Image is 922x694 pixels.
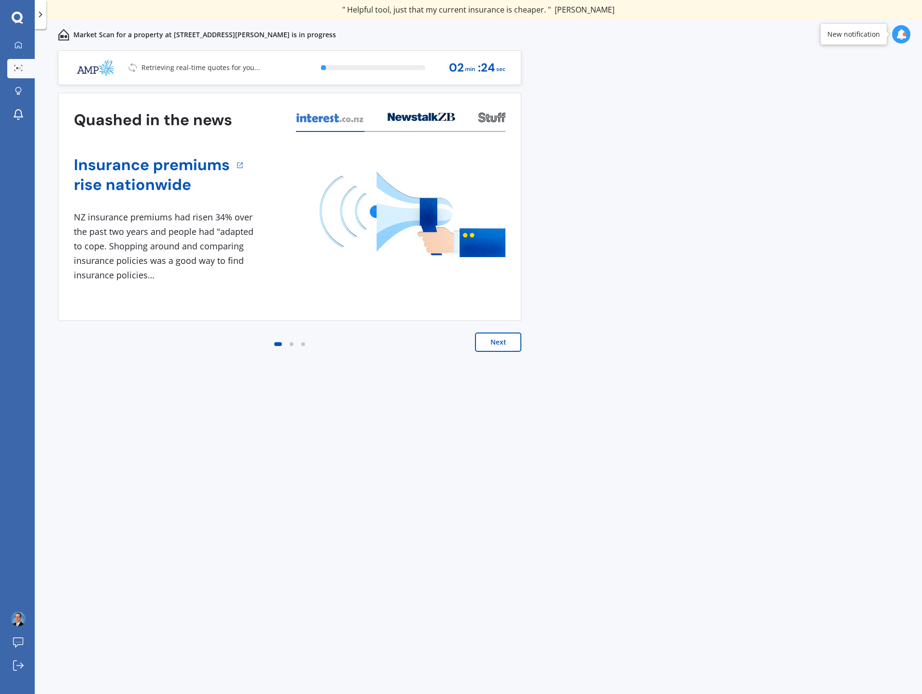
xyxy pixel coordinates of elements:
a: Insurance premiums [74,155,230,175]
p: Retrieving real-time quotes for you... [141,63,260,72]
div: New notification [827,29,880,39]
span: : 24 [478,61,495,74]
span: 02 [449,61,464,74]
button: Next [475,333,521,352]
img: home-and-contents.b802091223b8502ef2dd.svg [58,29,70,41]
div: NZ insurance premiums had risen 34% over the past two years and people had "adapted to cope. Shop... [74,210,257,282]
p: Market Scan for a property at [STREET_ADDRESS][PERSON_NAME] is in progress [73,30,336,40]
a: rise nationwide [74,175,230,195]
img: media image [320,172,505,257]
span: sec [496,63,505,76]
h3: Quashed in the news [74,110,232,130]
span: min [465,63,475,76]
img: ACg8ocKLsP14qgmXqt7JgNonNmSN7Nyz2xK_HhzttHKpz3tEd2SWMK5i=s96-c [11,612,26,626]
